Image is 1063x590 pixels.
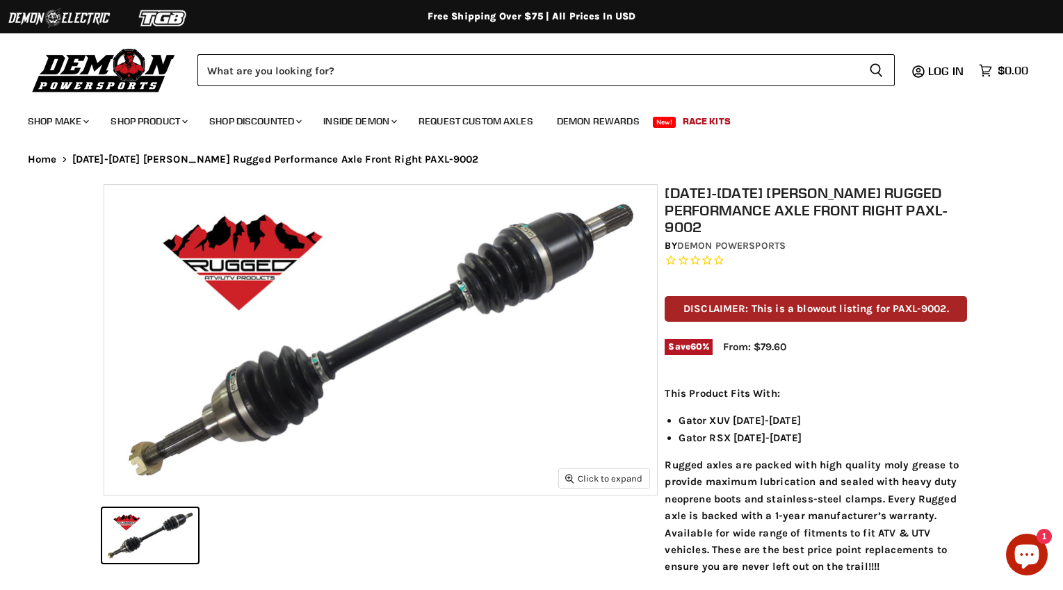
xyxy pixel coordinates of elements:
li: Gator XUV [DATE]-[DATE] [679,412,967,429]
span: From: $79.60 [723,341,786,353]
p: This Product Fits With: [665,385,967,402]
h1: [DATE]-[DATE] [PERSON_NAME] Rugged Performance Axle Front Right PAXL-9002 [665,184,967,236]
ul: Main menu [17,101,1025,136]
input: Search [197,54,858,86]
span: Click to expand [565,473,642,484]
span: 60 [690,341,702,352]
div: Rugged axles are packed with high quality moly grease to provide maximum lubrication and sealed w... [665,385,967,575]
span: Log in [928,64,964,78]
a: Home [28,154,57,165]
a: Demon Rewards [546,107,650,136]
div: by [665,238,967,254]
inbox-online-store-chat: Shopify online store chat [1002,534,1052,579]
a: Shop Discounted [199,107,310,136]
span: [DATE]-[DATE] [PERSON_NAME] Rugged Performance Axle Front Right PAXL-9002 [72,154,479,165]
span: $0.00 [998,64,1028,77]
img: Demon Electric Logo 2 [7,5,111,31]
span: New! [653,117,676,128]
a: Log in [922,65,972,77]
a: Shop Product [100,107,196,136]
button: Click to expand [559,469,649,488]
img: Demon Powersports [28,45,180,95]
img: 2011-2022 John Deere Rugged Performance Axle Front Right PAXL-9002 [104,185,657,495]
a: Inside Demon [313,107,405,136]
a: $0.00 [972,60,1035,81]
form: Product [197,54,895,86]
li: Gator RSX [DATE]-[DATE] [679,429,967,446]
button: 2011-2022 John Deere Rugged Performance Axle Front Right PAXL-9002 thumbnail [102,508,198,563]
a: Demon Powersports [677,240,786,252]
span: Rated 0.0 out of 5 stars 0 reviews [665,254,967,268]
a: Request Custom Axles [408,107,544,136]
a: Race Kits [672,107,741,136]
a: Shop Make [17,107,97,136]
span: Save % [665,339,713,354]
p: DISCLAIMER: This is a blowout listing for PAXL-9002. [665,296,967,322]
img: TGB Logo 2 [111,5,216,31]
button: Search [858,54,895,86]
